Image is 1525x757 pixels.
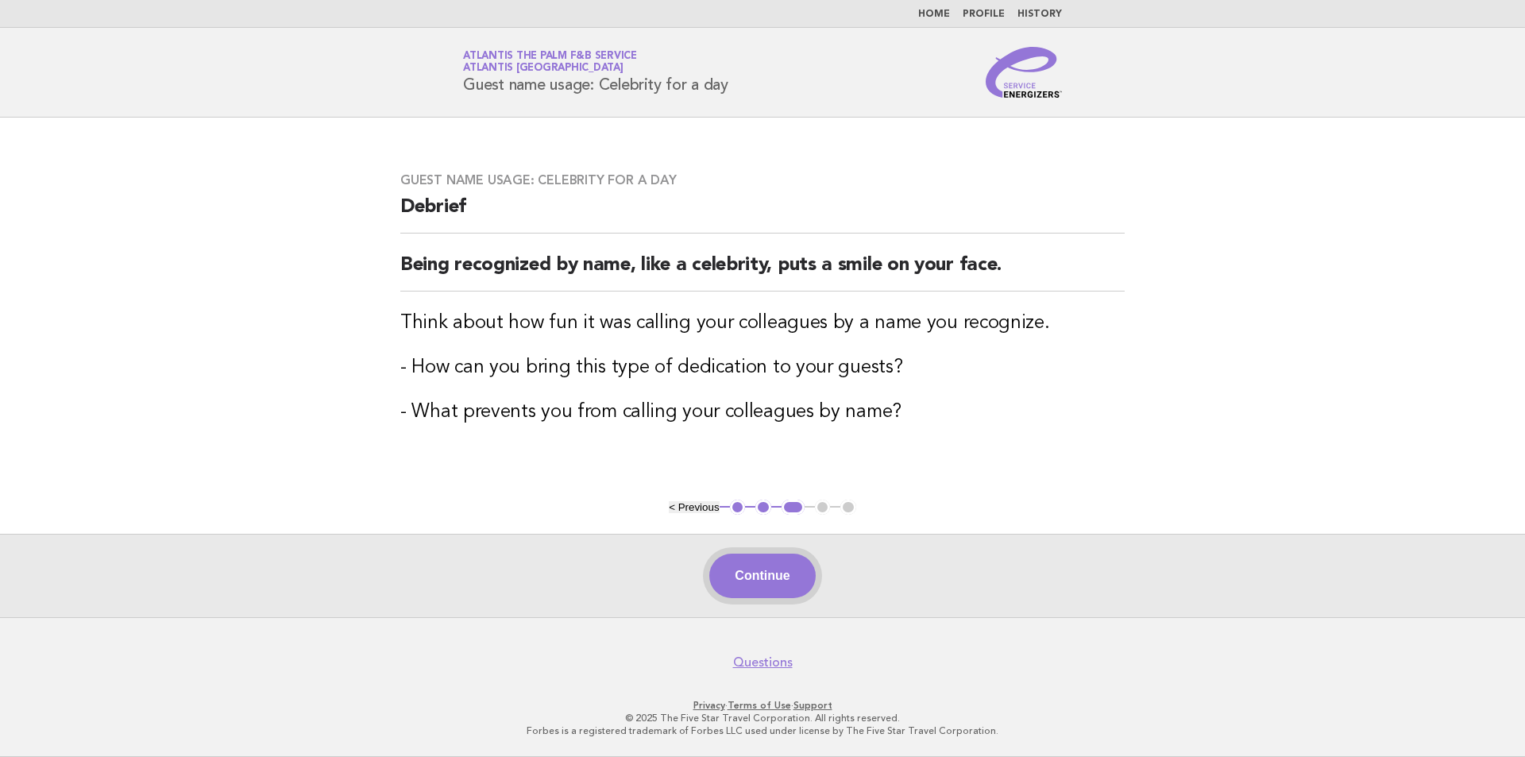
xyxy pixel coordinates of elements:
[693,700,725,711] a: Privacy
[728,700,791,711] a: Terms of Use
[918,10,950,19] a: Home
[669,501,719,513] button: < Previous
[730,500,746,516] button: 1
[276,712,1249,724] p: © 2025 The Five Star Travel Corporation. All rights reserved.
[400,172,1125,188] h3: Guest name usage: Celebrity for a day
[400,195,1125,234] h2: Debrief
[400,400,1125,425] h3: - What prevents you from calling your colleagues by name?
[963,10,1005,19] a: Profile
[755,500,771,516] button: 2
[986,47,1062,98] img: Service Energizers
[463,51,637,73] a: Atlantis the Palm F&B ServiceAtlantis [GEOGRAPHIC_DATA]
[463,64,624,74] span: Atlantis [GEOGRAPHIC_DATA]
[400,355,1125,380] h3: - How can you bring this type of dedication to your guests?
[276,699,1249,712] p: · ·
[709,554,815,598] button: Continue
[400,311,1125,336] h3: Think about how fun it was calling your colleagues by a name you recognize.
[400,253,1125,292] h2: Being recognized by name, like a celebrity, puts a smile on your face.
[793,700,832,711] a: Support
[782,500,805,516] button: 3
[1017,10,1062,19] a: History
[276,724,1249,737] p: Forbes is a registered trademark of Forbes LLC used under license by The Five Star Travel Corpora...
[733,655,793,670] a: Questions
[463,52,728,93] h1: Guest name usage: Celebrity for a day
